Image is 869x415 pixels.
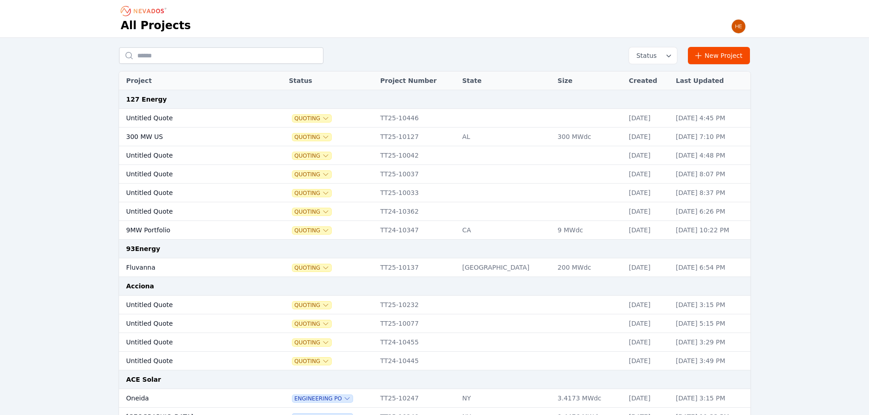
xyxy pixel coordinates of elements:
td: Untitled Quote [119,314,262,333]
tr: FluvannaQuotingTT25-10137[GEOGRAPHIC_DATA]200 MWdc[DATE][DATE] 6:54 PM [119,258,750,277]
button: Quoting [292,208,331,215]
td: TT25-10042 [376,146,458,165]
button: Status [629,47,677,64]
th: Last Updated [671,72,750,90]
td: 9MW Portfolio [119,221,262,240]
td: TT24-10362 [376,202,458,221]
td: 9 MWdc [553,221,624,240]
th: Project Number [376,72,458,90]
button: Quoting [292,264,331,272]
button: Engineering PO [292,395,353,402]
td: [DATE] 3:29 PM [671,333,750,352]
td: TT25-10077 [376,314,458,333]
td: [DATE] 10:22 PM [671,221,750,240]
td: Untitled Quote [119,202,262,221]
td: Untitled Quote [119,109,262,128]
button: Quoting [292,227,331,234]
th: Size [553,72,624,90]
td: Untitled Quote [119,146,262,165]
td: [DATE] 4:45 PM [671,109,750,128]
td: NY [458,389,553,408]
td: TT24-10445 [376,352,458,370]
td: [DATE] [624,184,671,202]
td: [DATE] 3:15 PM [671,296,750,314]
td: [DATE] [624,296,671,314]
a: New Project [688,47,750,64]
td: [DATE] 5:15 PM [671,314,750,333]
td: 300 MWdc [553,128,624,146]
td: TT24-10347 [376,221,458,240]
td: [DATE] [624,221,671,240]
td: [DATE] [624,128,671,146]
td: Untitled Quote [119,296,262,314]
button: Quoting [292,302,331,309]
td: [DATE] 3:49 PM [671,352,750,370]
td: [DATE] 8:07 PM [671,165,750,184]
tr: Untitled QuoteQuotingTT25-10446[DATE][DATE] 4:45 PM [119,109,750,128]
td: [DATE] [624,109,671,128]
td: AL [458,128,553,146]
td: Fluvanna [119,258,262,277]
td: TT24-10455 [376,333,458,352]
th: Project [119,72,262,90]
tr: 300 MW USQuotingTT25-10127AL300 MWdc[DATE][DATE] 7:10 PM [119,128,750,146]
td: 127 Energy [119,90,750,109]
td: Untitled Quote [119,184,262,202]
td: [DATE] 6:26 PM [671,202,750,221]
td: [DATE] [624,389,671,408]
th: Created [624,72,671,90]
button: Quoting [292,190,331,197]
img: Henar Luque [731,19,746,34]
tr: Untitled QuoteQuotingTT25-10037[DATE][DATE] 8:07 PM [119,165,750,184]
td: [DATE] 3:15 PM [671,389,750,408]
td: Acciona [119,277,750,296]
td: [DATE] [624,333,671,352]
button: Quoting [292,320,331,328]
td: [DATE] 4:48 PM [671,146,750,165]
td: [DATE] [624,202,671,221]
td: 200 MWdc [553,258,624,277]
td: [DATE] 7:10 PM [671,128,750,146]
th: Status [284,72,375,90]
th: State [458,72,553,90]
button: Quoting [292,358,331,365]
tr: Untitled QuoteQuotingTT24-10455[DATE][DATE] 3:29 PM [119,333,750,352]
td: Oneida [119,389,262,408]
td: [DATE] [624,146,671,165]
td: CA [458,221,553,240]
span: Quoting [292,133,331,141]
td: 300 MW US [119,128,262,146]
tr: Untitled QuoteQuotingTT25-10232[DATE][DATE] 3:15 PM [119,296,750,314]
button: Quoting [292,171,331,178]
button: Quoting [292,152,331,159]
td: 3.4173 MWdc [553,389,624,408]
td: Untitled Quote [119,165,262,184]
tr: Untitled QuoteQuotingTT24-10445[DATE][DATE] 3:49 PM [119,352,750,370]
td: Untitled Quote [119,352,262,370]
td: [DATE] 6:54 PM [671,258,750,277]
button: Quoting [292,339,331,346]
td: [DATE] [624,352,671,370]
td: [GEOGRAPHIC_DATA] [458,258,553,277]
td: Untitled Quote [119,333,262,352]
td: TT25-10033 [376,184,458,202]
td: 93Energy [119,240,750,258]
tr: 9MW PortfolioQuotingTT24-10347CA9 MWdc[DATE][DATE] 10:22 PM [119,221,750,240]
h1: All Projects [121,18,191,33]
tr: Untitled QuoteQuotingTT25-10033[DATE][DATE] 8:37 PM [119,184,750,202]
td: TT25-10137 [376,258,458,277]
nav: Breadcrumb [121,4,169,18]
button: Quoting [292,115,331,122]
